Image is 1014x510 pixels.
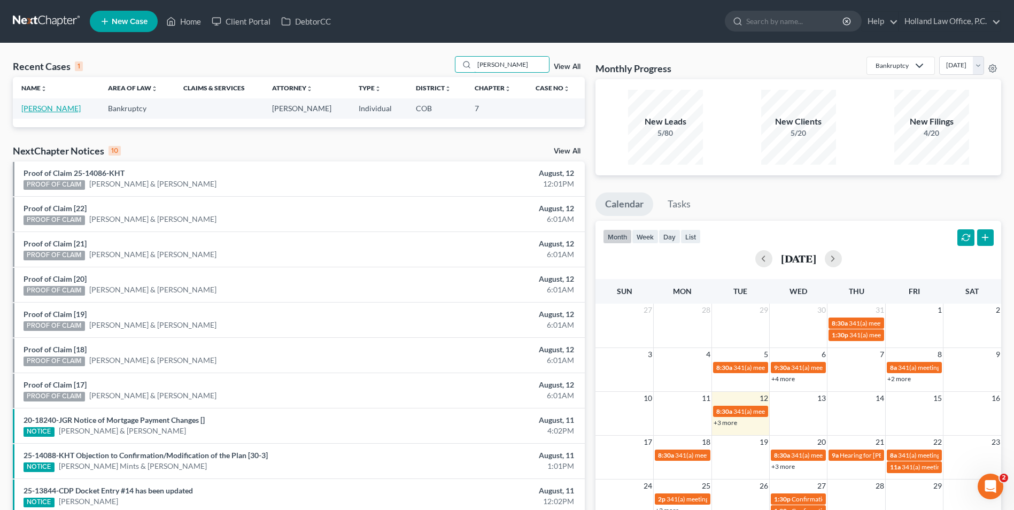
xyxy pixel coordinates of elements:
[643,436,653,449] span: 17
[816,436,827,449] span: 20
[658,451,674,459] span: 8:30a
[789,287,807,296] span: Wed
[24,462,55,472] div: NOTICE
[936,348,943,361] span: 8
[398,249,574,260] div: 6:01AM
[475,84,511,92] a: Chapterunfold_more
[714,419,737,427] a: +3 more
[874,436,885,449] span: 21
[24,415,205,424] a: 20-18240-JGR Notice of Mortgage Payment Changes []
[563,86,570,92] i: unfold_more
[398,461,574,472] div: 1:01PM
[466,98,527,118] td: 7
[771,462,795,470] a: +3 more
[595,192,653,216] a: Calendar
[680,229,701,244] button: list
[849,331,1009,339] span: 341(a) meeting for [PERSON_NAME] & [PERSON_NAME]
[24,451,268,460] a: 25-14088-KHT Objection to Confirmation/Modification of the Plan [30-3]
[109,146,121,156] div: 10
[667,495,826,503] span: 341(a) meeting for [PERSON_NAME] & [PERSON_NAME]
[350,98,407,118] td: Individual
[628,115,703,128] div: New Leads
[24,498,55,507] div: NOTICE
[716,407,732,415] span: 8:30a
[398,179,574,189] div: 12:01PM
[909,287,920,296] span: Fri
[445,86,451,92] i: unfold_more
[890,364,897,372] span: 8a
[733,364,837,372] span: 341(a) meeting for [PERSON_NAME]
[774,495,791,503] span: 1:30p
[398,309,574,320] div: August, 12
[771,375,795,383] a: +4 more
[763,348,769,361] span: 5
[862,12,898,31] a: Help
[24,215,85,225] div: PROOF OF CLAIM
[781,253,816,264] h2: [DATE]
[89,355,216,366] a: [PERSON_NAME] & [PERSON_NAME]
[792,495,970,503] span: Confirmation hearing for [PERSON_NAME] & [PERSON_NAME]
[398,380,574,390] div: August, 12
[932,436,943,449] span: 22
[554,148,580,155] a: View All
[894,115,969,128] div: New Filings
[990,436,1001,449] span: 23
[407,98,467,118] td: COB
[398,390,574,401] div: 6:01AM
[874,480,885,492] span: 28
[59,426,186,436] a: [PERSON_NAME] & [PERSON_NAME]
[59,461,207,472] a: [PERSON_NAME] Mints & [PERSON_NAME]
[758,436,769,449] span: 19
[89,390,216,401] a: [PERSON_NAME] & [PERSON_NAME]
[965,287,979,296] span: Sat
[24,321,85,331] div: PROOF OF CLAIM
[398,238,574,249] div: August, 12
[108,84,158,92] a: Area of Lawunfold_more
[24,357,85,366] div: PROOF OF CLAIM
[398,355,574,366] div: 6:01AM
[879,348,885,361] span: 7
[398,284,574,295] div: 6:01AM
[899,12,1001,31] a: Holland Law Office, P.C.
[24,180,85,190] div: PROOF OF CLAIM
[398,496,574,507] div: 12:02PM
[595,62,671,75] h3: Monthly Progress
[398,168,574,179] div: August, 12
[603,229,632,244] button: month
[89,249,216,260] a: [PERSON_NAME] & [PERSON_NAME]
[13,144,121,157] div: NextChapter Notices
[505,86,511,92] i: unfold_more
[24,239,87,248] a: Proof of Claim [21]
[887,375,911,383] a: +2 more
[758,480,769,492] span: 26
[701,436,711,449] span: 18
[791,451,951,459] span: 341(a) meeting for [PERSON_NAME] & [PERSON_NAME]
[932,480,943,492] span: 29
[995,304,1001,316] span: 2
[89,320,216,330] a: [PERSON_NAME] & [PERSON_NAME]
[536,84,570,92] a: Case Nounfold_more
[59,496,118,507] a: [PERSON_NAME]
[701,480,711,492] span: 25
[791,364,894,372] span: 341(a) meeting for [PERSON_NAME]
[659,229,680,244] button: day
[161,12,206,31] a: Home
[89,284,216,295] a: [PERSON_NAME] & [PERSON_NAME]
[932,392,943,405] span: 15
[978,474,1003,499] iframe: Intercom live chat
[821,348,827,361] span: 6
[658,192,700,216] a: Tasks
[936,304,943,316] span: 1
[894,128,969,138] div: 4/20
[832,451,839,459] span: 9a
[24,345,87,354] a: Proof of Claim [18]
[701,304,711,316] span: 28
[24,392,85,401] div: PROOF OF CLAIM
[24,251,85,260] div: PROOF OF CLAIM
[890,463,901,471] span: 11a
[13,60,83,73] div: Recent Cases
[264,98,350,118] td: [PERSON_NAME]
[398,485,574,496] div: August, 11
[112,18,148,26] span: New Case
[398,450,574,461] div: August, 11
